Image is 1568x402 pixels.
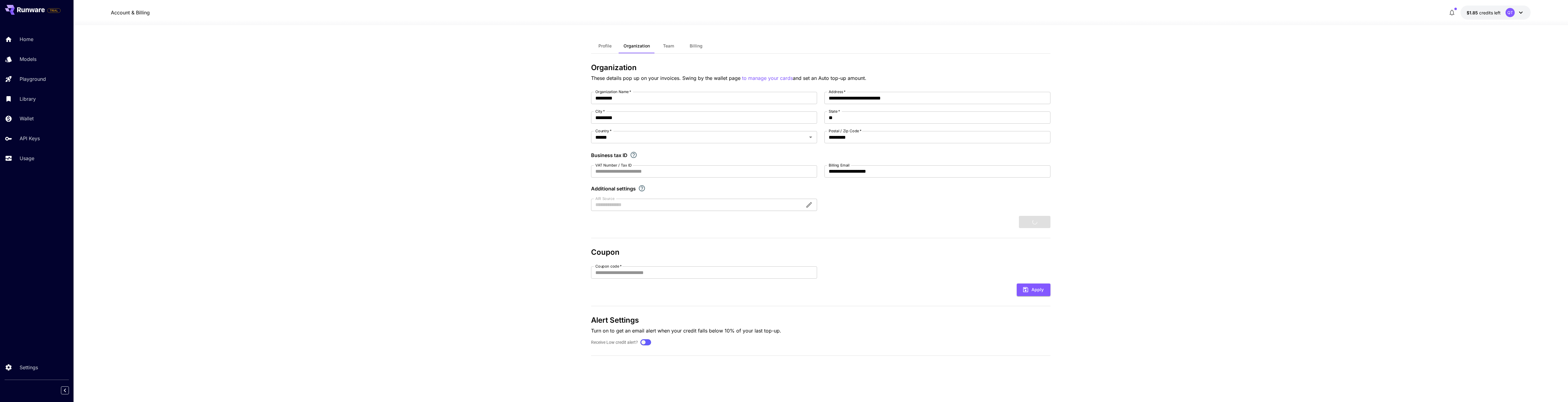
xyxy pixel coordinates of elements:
label: Billing Email [829,163,850,168]
div: $1.8539 [1467,9,1501,16]
span: $1.85 [1467,10,1479,15]
label: City [595,109,605,114]
span: TRIAL [47,8,60,13]
span: Profile [598,43,612,49]
span: credits left [1479,10,1501,15]
button: Apply [1017,284,1050,296]
label: Address [829,89,846,94]
button: to manage your cards [742,74,793,82]
p: Models [20,55,36,63]
div: Collapse sidebar [66,385,73,396]
svg: Explore additional customization settings [638,185,646,192]
label: VAT Number / Tax ID [595,163,632,168]
span: Billing [690,43,703,49]
button: Collapse sidebar [61,386,69,394]
label: Coupon code [595,264,622,269]
p: Settings [20,364,38,371]
label: Organization Name [595,89,631,94]
label: Postal / Zip Code [829,128,861,133]
p: Usage [20,155,34,162]
p: Business tax ID [591,152,628,159]
p: Turn on to get an email alert when your credit falls below 10% of your last top-up. [591,327,1050,334]
span: Team [663,43,674,49]
p: Wallet [20,115,34,122]
button: $1.8539QT [1461,6,1531,20]
p: Library [20,95,36,103]
svg: If you are a business tax registrant, please enter your business tax ID here. [630,151,637,159]
a: Account & Billing [111,9,150,16]
nav: breadcrumb [111,9,150,16]
button: Open [806,133,815,141]
div: QT [1506,8,1515,17]
h3: Alert Settings [591,316,1050,325]
h3: Organization [591,63,1050,72]
p: Home [20,36,33,43]
label: Country [595,128,612,133]
label: Receive Low credit alert? [591,339,638,346]
span: Organization [624,43,650,49]
span: Add your payment card to enable full platform functionality. [47,7,61,14]
label: State [829,109,840,114]
label: AIR Source [595,196,614,201]
span: These details pop up on your invoices. Swing by the wallet page [591,75,742,81]
p: Playground [20,75,46,83]
span: and set an Auto top-up amount. [793,75,866,81]
h3: Coupon [591,248,1050,257]
p: Additional settings [591,185,636,192]
p: API Keys [20,135,40,142]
